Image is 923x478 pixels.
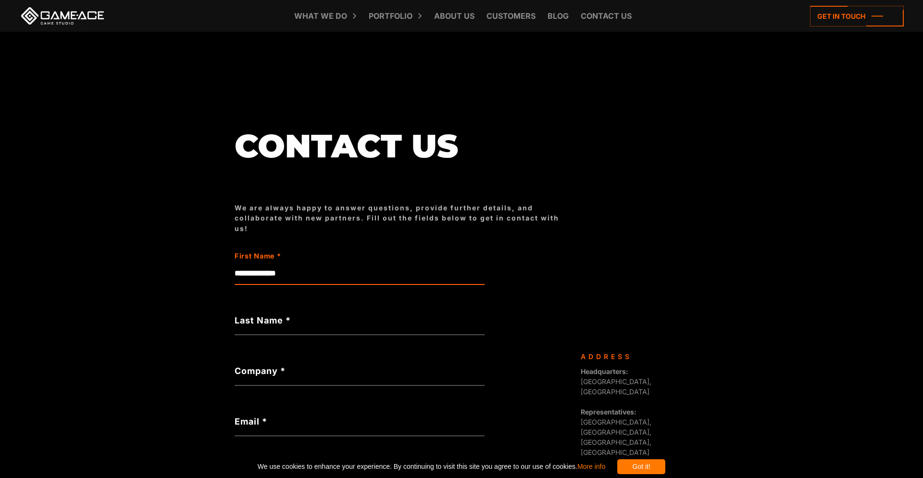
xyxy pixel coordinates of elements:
span: [GEOGRAPHIC_DATA], [GEOGRAPHIC_DATA] [581,367,651,396]
div: Address [581,351,682,362]
div: Got it! [617,459,665,474]
label: Company * [235,364,485,377]
strong: Representatives: [581,408,636,416]
label: First Name * [235,251,435,261]
label: Email * [235,415,485,428]
strong: Headquarters: [581,367,628,375]
span: We use cookies to enhance your experience. By continuing to visit this site you agree to our use ... [258,459,605,474]
h1: Contact us [235,129,571,164]
span: [GEOGRAPHIC_DATA], [GEOGRAPHIC_DATA], [GEOGRAPHIC_DATA], [GEOGRAPHIC_DATA] [581,408,651,456]
div: We are always happy to answer questions, provide further details, and collaborate with new partne... [235,203,571,233]
a: Get in touch [810,6,904,26]
a: More info [577,463,605,470]
label: Last Name * [235,314,485,327]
